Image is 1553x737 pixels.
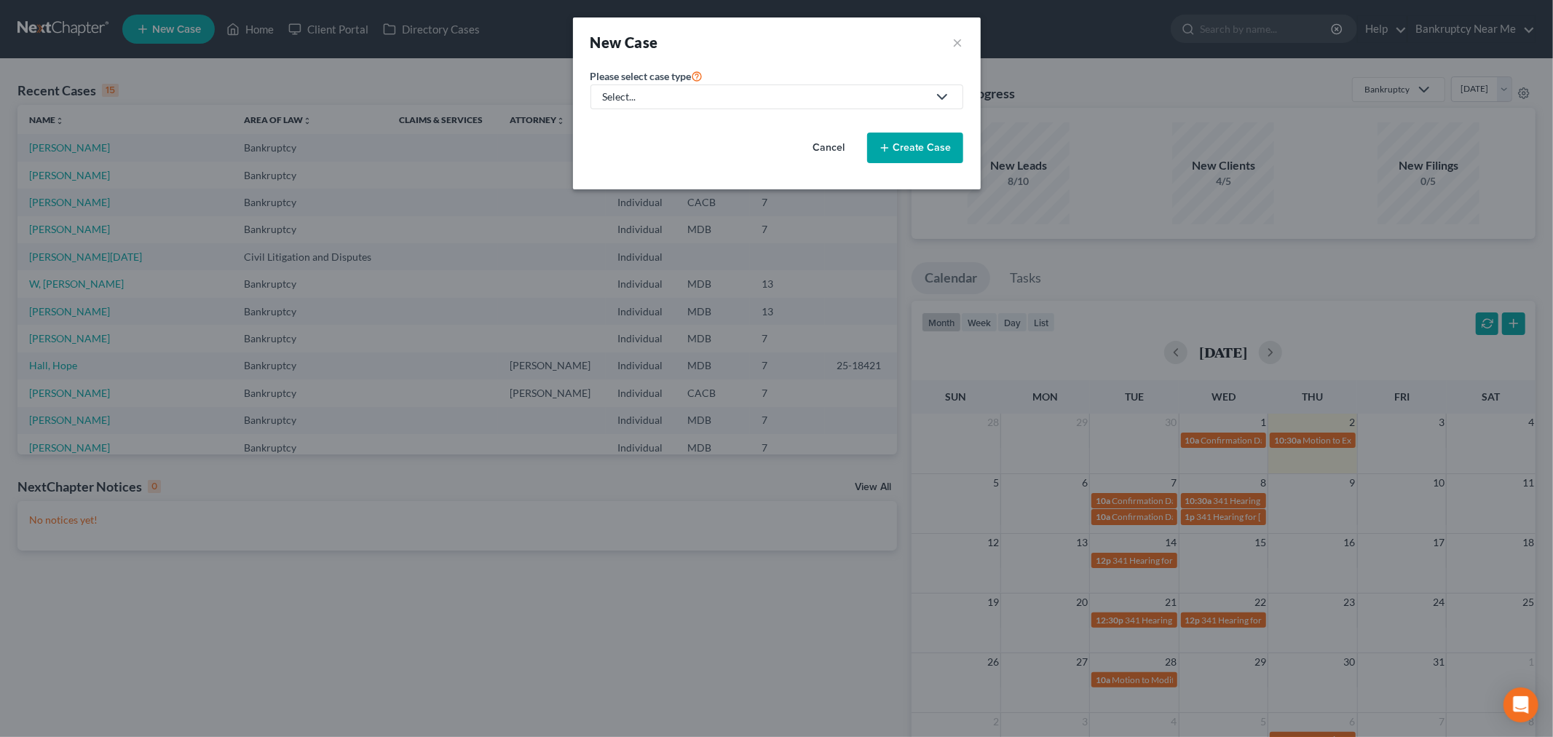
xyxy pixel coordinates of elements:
button: Cancel [797,133,861,162]
strong: New Case [590,33,658,51]
span: Please select case type [590,70,692,82]
button: × [953,32,963,52]
div: Select... [603,90,928,104]
div: Open Intercom Messenger [1503,687,1538,722]
button: Create Case [867,133,963,163]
